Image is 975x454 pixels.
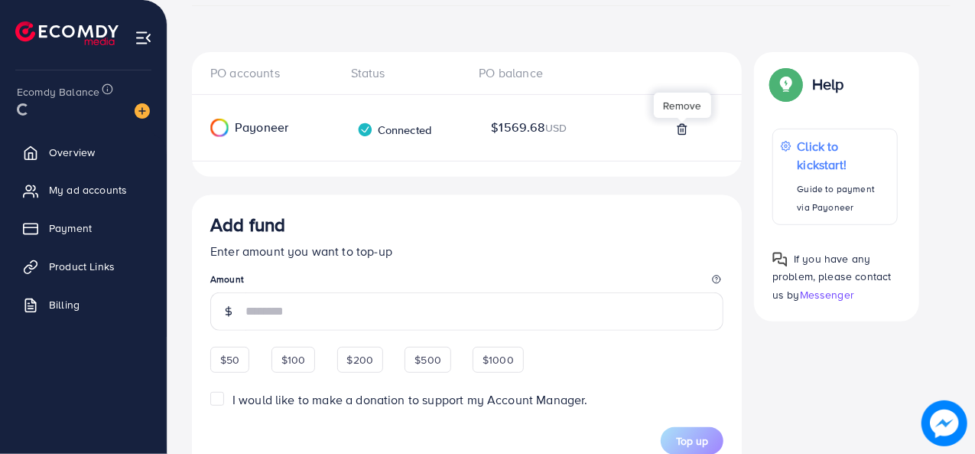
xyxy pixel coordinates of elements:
span: Ecomdy Balance [17,84,99,100]
span: USD [545,120,567,136]
span: I would like to make a donation to support my Account Manager. [232,391,588,408]
img: Payoneer [210,119,229,137]
div: PO accounts [210,64,339,82]
img: Popup guide [772,70,800,98]
a: My ad accounts [11,175,155,205]
span: My ad accounts [49,182,127,198]
img: logo [15,21,119,45]
div: PO balance [467,64,596,82]
img: verified [357,122,373,138]
span: Billing [49,297,80,312]
span: Top up [676,433,708,449]
p: Guide to payment via Payoneer [798,180,889,217]
div: Remove [654,93,711,118]
span: $1000 [483,352,514,367]
span: Payment [49,220,92,236]
span: $200 [347,352,374,367]
p: Click to kickstart! [798,137,889,174]
div: Payoneer [192,119,311,137]
p: Enter amount you want to top-up [210,242,723,260]
span: Product Links [49,259,115,274]
h3: Add fund [210,214,285,236]
a: Overview [11,137,155,168]
span: $1569.68 [492,119,567,136]
img: menu [135,29,152,47]
div: Status [339,64,467,82]
span: Overview [49,145,95,160]
span: Messenger [800,287,854,302]
p: Help [812,75,844,93]
a: Payment [11,213,155,243]
span: $500 [414,352,441,367]
img: image [921,400,967,446]
span: If you have any problem, please contact us by [772,251,892,302]
a: Billing [11,289,155,320]
legend: Amount [210,273,723,292]
span: $50 [220,352,239,367]
img: Popup guide [772,252,788,267]
a: Product Links [11,251,155,282]
span: $100 [281,352,306,367]
div: Connected [357,122,431,138]
img: image [135,103,150,119]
